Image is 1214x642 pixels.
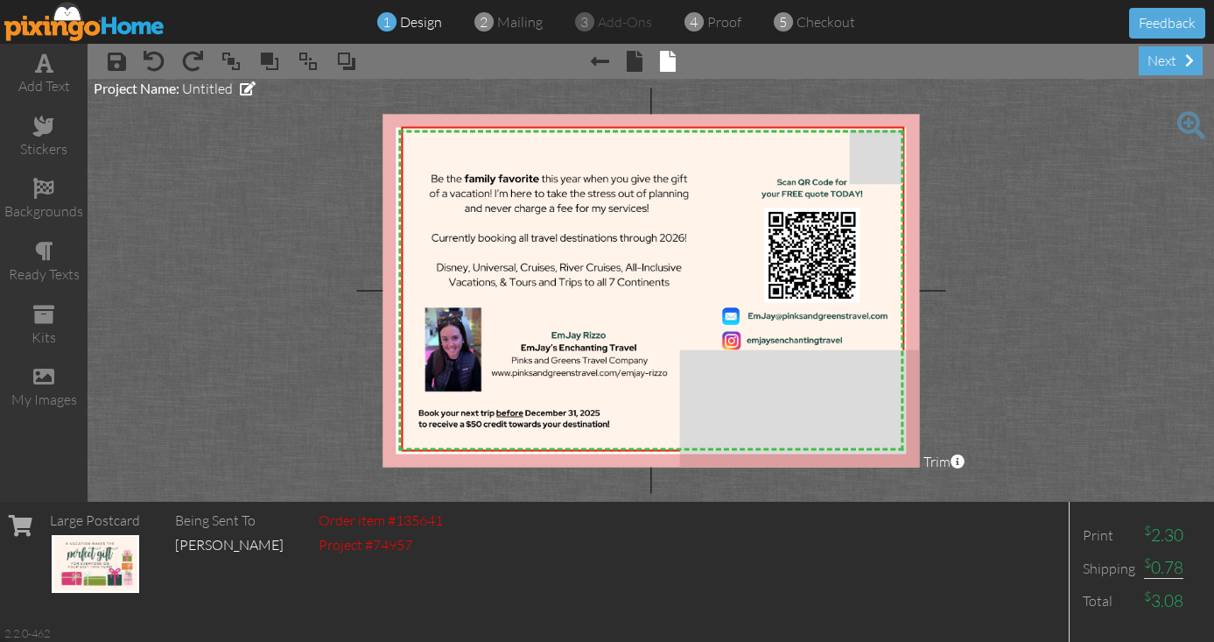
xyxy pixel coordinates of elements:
span: 5 [779,12,787,32]
span: add-ons [598,13,652,31]
img: 20250911-214040-e31616494682-original.png [401,126,903,452]
div: next [1139,46,1203,75]
span: 0.78 [1144,557,1183,579]
td: Total [1078,585,1140,617]
span: proof [707,13,741,31]
span: Trim [923,452,965,472]
div: Large Postcard [50,511,140,531]
span: 3.08 [1144,590,1183,611]
span: Untitled [182,80,233,97]
span: Project Name: [94,80,179,96]
span: [PERSON_NAME] [175,536,284,554]
div: Being Sent To [175,511,284,531]
td: Print [1078,519,1140,552]
span: 2 [480,12,488,32]
span: checkout [796,13,855,31]
td: Shipping [1078,552,1140,584]
span: 1 [382,12,390,32]
sup: $ [1144,523,1151,538]
span: design [400,13,442,31]
sup: $ [1144,589,1151,603]
div: 2.2.0-462 [4,625,50,641]
button: Feedback [1129,8,1205,39]
span: 2.30 [1144,525,1183,546]
div: Project #74957 [319,535,443,555]
img: 135641-1-1757611863460-da59838dac69cd8d-qa.jpg [52,535,139,593]
span: 4 [690,12,698,32]
span: mailing [497,13,543,31]
sup: $ [1144,555,1151,570]
img: pixingo logo [4,2,165,41]
div: Order item #135641 [319,511,443,531]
